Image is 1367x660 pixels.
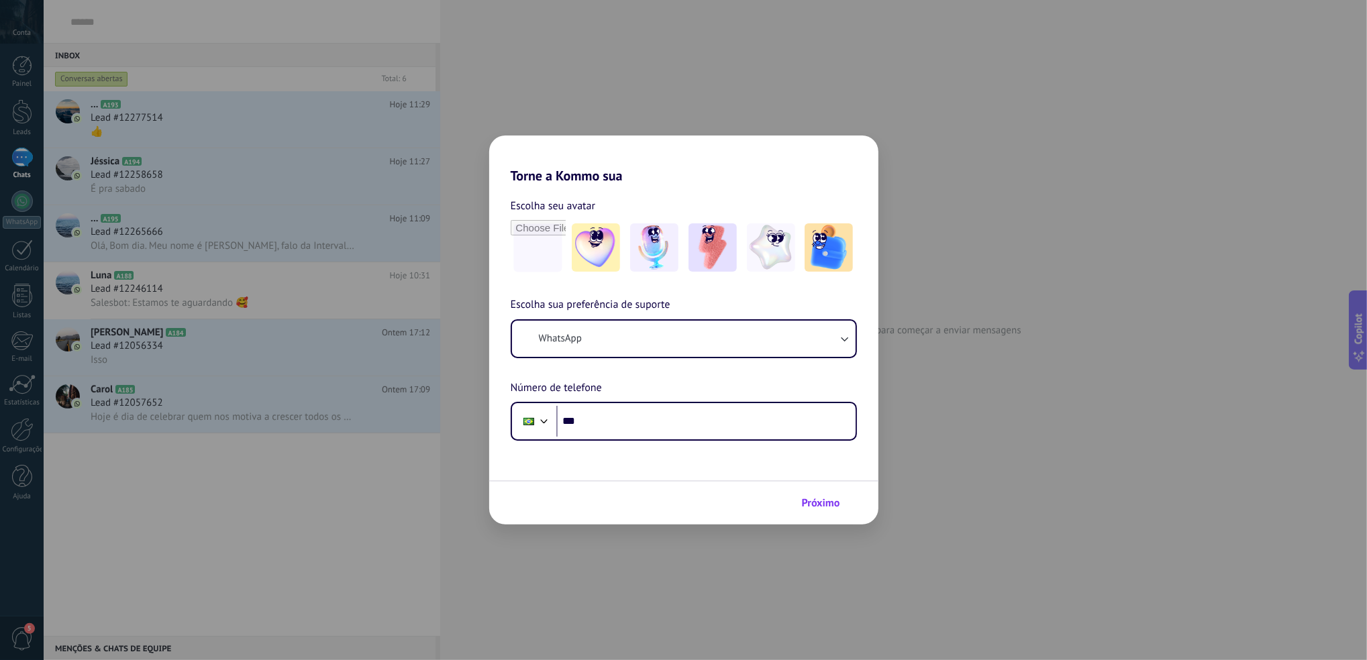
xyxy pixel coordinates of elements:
span: WhatsApp [539,332,582,345]
div: Brazil: + 55 [516,407,542,435]
img: -3.jpeg [689,223,737,272]
span: Número de telefone [511,380,602,397]
img: -4.jpeg [747,223,795,272]
h2: Torne a Kommo sua [489,135,878,184]
button: WhatsApp [512,321,856,357]
img: -5.jpeg [805,223,853,272]
button: Próximo [796,492,858,514]
img: -1.jpeg [572,223,620,272]
span: Escolha seu avatar [511,197,596,215]
span: Escolha sua preferência de suporte [511,296,670,314]
img: -2.jpeg [630,223,678,272]
span: Próximo [802,498,840,508]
